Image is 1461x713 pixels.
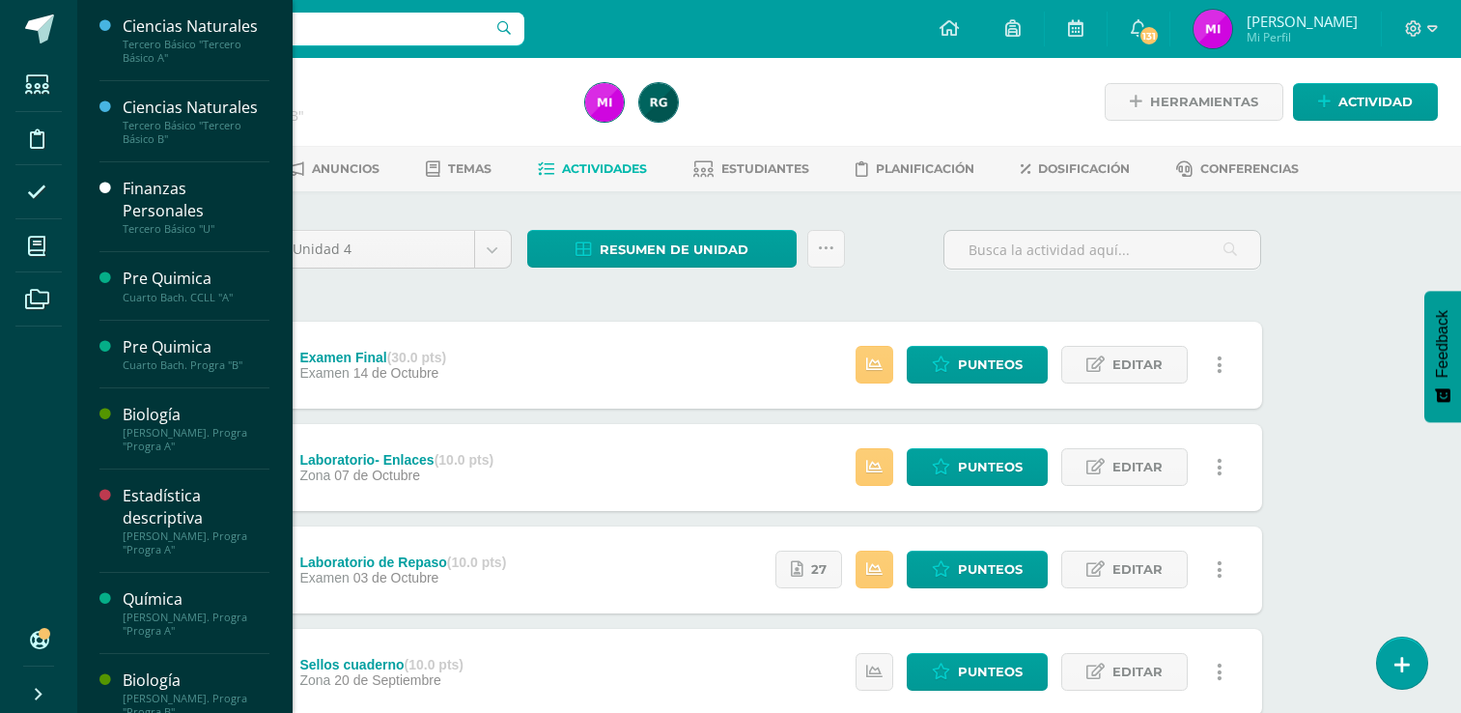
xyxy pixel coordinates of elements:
[1112,347,1163,383] span: Editar
[123,336,269,372] a: Pre QuimicaCuarto Bach. Progra "B"
[299,350,446,365] div: Examen Final
[639,83,678,122] img: e044b199acd34bf570a575bac584e1d1.png
[123,15,269,38] div: Ciencias Naturales
[958,552,1023,587] span: Punteos
[123,588,269,638] a: Química[PERSON_NAME]. Progra "Progra A"
[1293,83,1438,121] a: Actividad
[958,347,1023,383] span: Punteos
[600,232,748,268] span: Resumen de unidad
[958,449,1023,485] span: Punteos
[1021,154,1130,185] a: Dosificación
[958,654,1023,690] span: Punteos
[123,529,269,556] div: [PERSON_NAME]. Progra "Progra A"
[447,555,506,570] strong: (10.0 pts)
[775,551,842,588] a: 27
[1112,654,1163,690] span: Editar
[353,570,439,585] span: 03 de Octubre
[1105,83,1283,121] a: Herramientas
[151,106,562,125] div: Cuarto Bach. Progra 'B'
[1247,12,1358,31] span: [PERSON_NAME]
[353,365,439,381] span: 14 de Octubre
[293,231,460,268] span: Unidad 4
[286,154,379,185] a: Anuncios
[123,404,269,453] a: Biología[PERSON_NAME]. Progra "Progra A"
[435,452,493,468] strong: (10.0 pts)
[299,555,506,570] div: Laboratorio de Repaso
[334,672,441,688] span: 20 de Septiembre
[876,161,974,176] span: Planificación
[123,97,269,119] div: Ciencias Naturales
[123,670,269,692] div: Biología
[123,588,269,611] div: Química
[448,161,492,176] span: Temas
[278,231,511,268] a: Unidad 4
[721,161,809,176] span: Estudiantes
[1150,84,1258,120] span: Herramientas
[123,485,269,556] a: Estadística descriptiva[PERSON_NAME]. Progra "Progra A"
[299,570,349,585] span: Examen
[811,552,827,587] span: 27
[151,79,562,106] h1: Pre Quimica
[123,611,269,638] div: [PERSON_NAME]. Progra "Progra A"
[1112,449,1163,485] span: Editar
[123,358,269,372] div: Cuarto Bach. Progra "B"
[1112,552,1163,587] span: Editar
[299,365,349,381] span: Examen
[123,97,269,146] a: Ciencias NaturalesTercero Básico "Tercero Básico B"
[123,268,269,303] a: Pre QuimicaCuarto Bach. CCLL "A"
[123,178,269,236] a: Finanzas PersonalesTercero Básico "U"
[1138,25,1160,46] span: 131
[907,448,1048,486] a: Punteos
[123,336,269,358] div: Pre Quimica
[585,83,624,122] img: e580cc0eb62752fa762e7f6d173b6223.png
[299,657,464,672] div: Sellos cuaderno
[907,346,1048,384] a: Punteos
[299,672,330,688] span: Zona
[123,426,269,453] div: [PERSON_NAME]. Progra "Progra A"
[1176,154,1299,185] a: Conferencias
[123,291,269,304] div: Cuarto Bach. CCLL "A"
[123,268,269,290] div: Pre Quimica
[123,119,269,146] div: Tercero Básico "Tercero Básico B"
[405,657,464,672] strong: (10.0 pts)
[538,154,647,185] a: Actividades
[1194,10,1232,48] img: e580cc0eb62752fa762e7f6d173b6223.png
[299,452,493,468] div: Laboratorio- Enlaces
[123,485,269,529] div: Estadística descriptiva
[1424,291,1461,422] button: Feedback - Mostrar encuesta
[1200,161,1299,176] span: Conferencias
[334,468,420,483] span: 07 de Octubre
[312,161,379,176] span: Anuncios
[1434,310,1451,378] span: Feedback
[123,178,269,222] div: Finanzas Personales
[907,653,1048,691] a: Punteos
[693,154,809,185] a: Estudiantes
[527,230,797,268] a: Resumen de unidad
[907,551,1048,588] a: Punteos
[856,154,974,185] a: Planificación
[1038,161,1130,176] span: Dosificación
[1247,29,1358,45] span: Mi Perfil
[123,222,269,236] div: Tercero Básico "U"
[562,161,647,176] span: Actividades
[426,154,492,185] a: Temas
[387,350,446,365] strong: (30.0 pts)
[123,15,269,65] a: Ciencias NaturalesTercero Básico "Tercero Básico A"
[944,231,1260,269] input: Busca la actividad aquí...
[123,404,269,426] div: Biología
[90,13,524,45] input: Busca un usuario...
[1338,84,1413,120] span: Actividad
[123,38,269,65] div: Tercero Básico "Tercero Básico A"
[299,468,330,483] span: Zona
